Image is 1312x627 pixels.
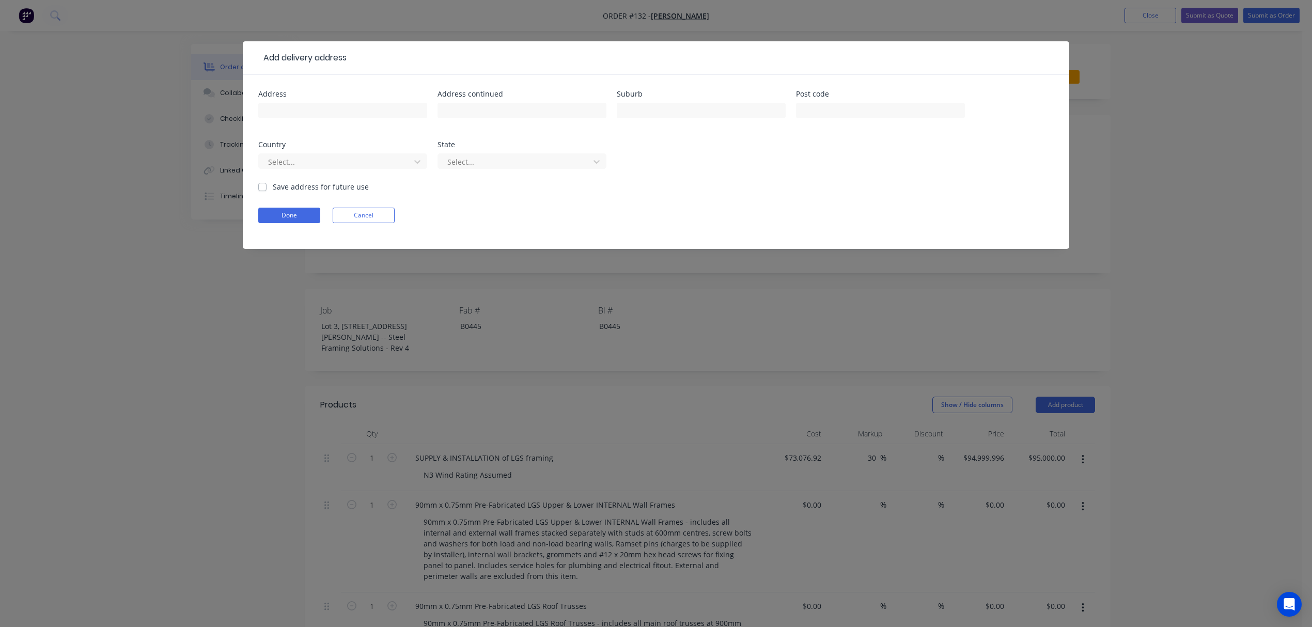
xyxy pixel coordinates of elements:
label: Save address for future use [273,181,369,192]
div: Suburb [617,90,786,98]
button: Done [258,208,320,223]
div: Address continued [438,90,606,98]
div: State [438,141,606,148]
div: Country [258,141,427,148]
div: Post code [796,90,965,98]
div: Add delivery address [258,52,347,64]
div: Address [258,90,427,98]
button: Cancel [333,208,395,223]
div: Open Intercom Messenger [1277,592,1302,617]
